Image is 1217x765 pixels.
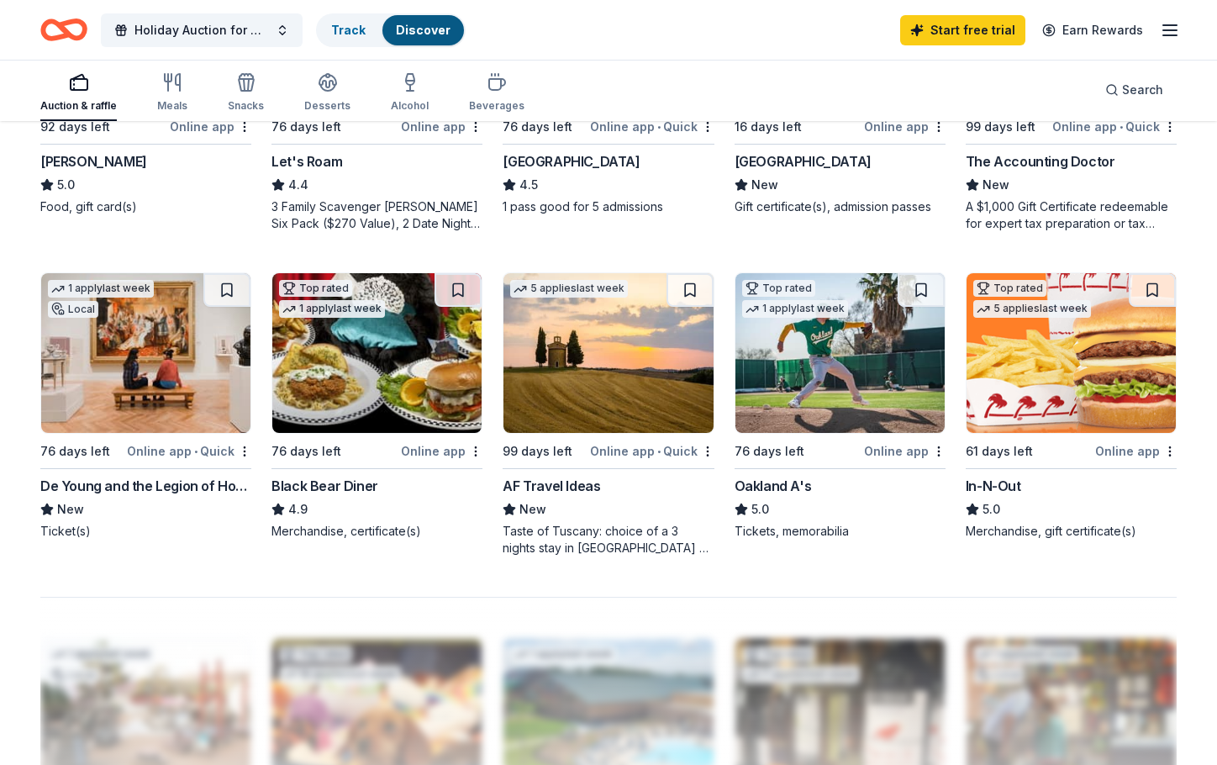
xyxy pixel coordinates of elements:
[503,151,640,171] div: [GEOGRAPHIC_DATA]
[503,117,572,137] div: 76 days left
[272,273,482,433] img: Image for Black Bear Diner
[657,445,661,458] span: •
[271,151,342,171] div: Let's Roam
[391,66,429,121] button: Alcohol
[57,499,84,520] span: New
[40,66,117,121] button: Auction & raffle
[101,13,303,47] button: Holiday Auction for Mock trial
[657,120,661,134] span: •
[48,280,154,298] div: 1 apply last week
[40,198,251,215] div: Food, gift card(s)
[519,499,546,520] span: New
[157,66,187,121] button: Meals
[1120,120,1123,134] span: •
[288,499,308,520] span: 4.9
[228,66,264,121] button: Snacks
[864,441,946,462] div: Online app
[1122,80,1163,100] span: Search
[966,117,1035,137] div: 99 days left
[735,117,802,137] div: 16 days left
[983,175,1009,195] span: New
[194,445,198,458] span: •
[751,175,778,195] span: New
[966,441,1033,462] div: 61 days left
[170,116,251,137] div: Online app
[503,198,714,215] div: 1 pass good for 5 admissions
[735,272,946,540] a: Image for Oakland A'sTop rated1 applylast week76 days leftOnline appOakland A's5.0Tickets, memora...
[271,272,482,540] a: Image for Black Bear DinerTop rated1 applylast week76 days leftOnline appBlack Bear Diner4.9Merch...
[40,99,117,113] div: Auction & raffle
[469,66,524,121] button: Beverages
[41,273,250,433] img: Image for De Young and the Legion of Honors
[1052,116,1177,137] div: Online app Quick
[304,66,350,121] button: Desserts
[973,300,1091,318] div: 5 applies last week
[127,441,251,462] div: Online app Quick
[742,300,848,318] div: 1 apply last week
[271,117,341,137] div: 76 days left
[40,10,87,50] a: Home
[40,523,251,540] div: Ticket(s)
[469,99,524,113] div: Beverages
[134,20,269,40] span: Holiday Auction for Mock trial
[316,13,466,47] button: TrackDiscover
[864,116,946,137] div: Online app
[48,301,98,318] div: Local
[40,117,110,137] div: 92 days left
[966,151,1115,171] div: The Accounting Doctor
[966,198,1177,232] div: A $1,000 Gift Certificate redeemable for expert tax preparation or tax resolution services—recipi...
[1092,73,1177,107] button: Search
[271,441,341,462] div: 76 days left
[503,523,714,557] div: Taste of Tuscany: choice of a 3 nights stay in [GEOGRAPHIC_DATA] or a 5 night stay in [GEOGRAPHIC...
[510,280,628,298] div: 5 applies last week
[391,99,429,113] div: Alcohol
[228,99,264,113] div: Snacks
[331,23,366,37] a: Track
[271,198,482,232] div: 3 Family Scavenger [PERSON_NAME] Six Pack ($270 Value), 2 Date Night Scavenger [PERSON_NAME] Two ...
[1032,15,1153,45] a: Earn Rewards
[966,272,1177,540] a: Image for In-N-OutTop rated5 applieslast week61 days leftOnline appIn-N-Out5.0Merchandise, gift c...
[966,476,1021,496] div: In-N-Out
[742,280,815,297] div: Top rated
[288,175,308,195] span: 4.4
[735,441,804,462] div: 76 days left
[735,151,872,171] div: [GEOGRAPHIC_DATA]
[900,15,1025,45] a: Start free trial
[304,99,350,113] div: Desserts
[271,476,378,496] div: Black Bear Diner
[503,476,600,496] div: AF Travel Ideas
[401,116,482,137] div: Online app
[590,441,714,462] div: Online app Quick
[735,198,946,215] div: Gift certificate(s), admission passes
[735,273,945,433] img: Image for Oakland A's
[40,476,251,496] div: De Young and the Legion of Honors
[1095,441,1177,462] div: Online app
[271,523,482,540] div: Merchandise, certificate(s)
[503,441,572,462] div: 99 days left
[401,441,482,462] div: Online app
[519,175,538,195] span: 4.5
[503,273,713,433] img: Image for AF Travel Ideas
[590,116,714,137] div: Online app Quick
[396,23,450,37] a: Discover
[973,280,1046,297] div: Top rated
[40,441,110,462] div: 76 days left
[735,476,812,496] div: Oakland A's
[279,300,385,318] div: 1 apply last week
[40,272,251,540] a: Image for De Young and the Legion of Honors1 applylast weekLocal76 days leftOnline app•QuickDe Yo...
[40,151,147,171] div: [PERSON_NAME]
[157,99,187,113] div: Meals
[751,499,769,520] span: 5.0
[735,523,946,540] div: Tickets, memorabilia
[279,280,352,297] div: Top rated
[967,273,1176,433] img: Image for In-N-Out
[57,175,75,195] span: 5.0
[966,523,1177,540] div: Merchandise, gift certificate(s)
[983,499,1000,520] span: 5.0
[503,272,714,557] a: Image for AF Travel Ideas5 applieslast week99 days leftOnline app•QuickAF Travel IdeasNewTaste of...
